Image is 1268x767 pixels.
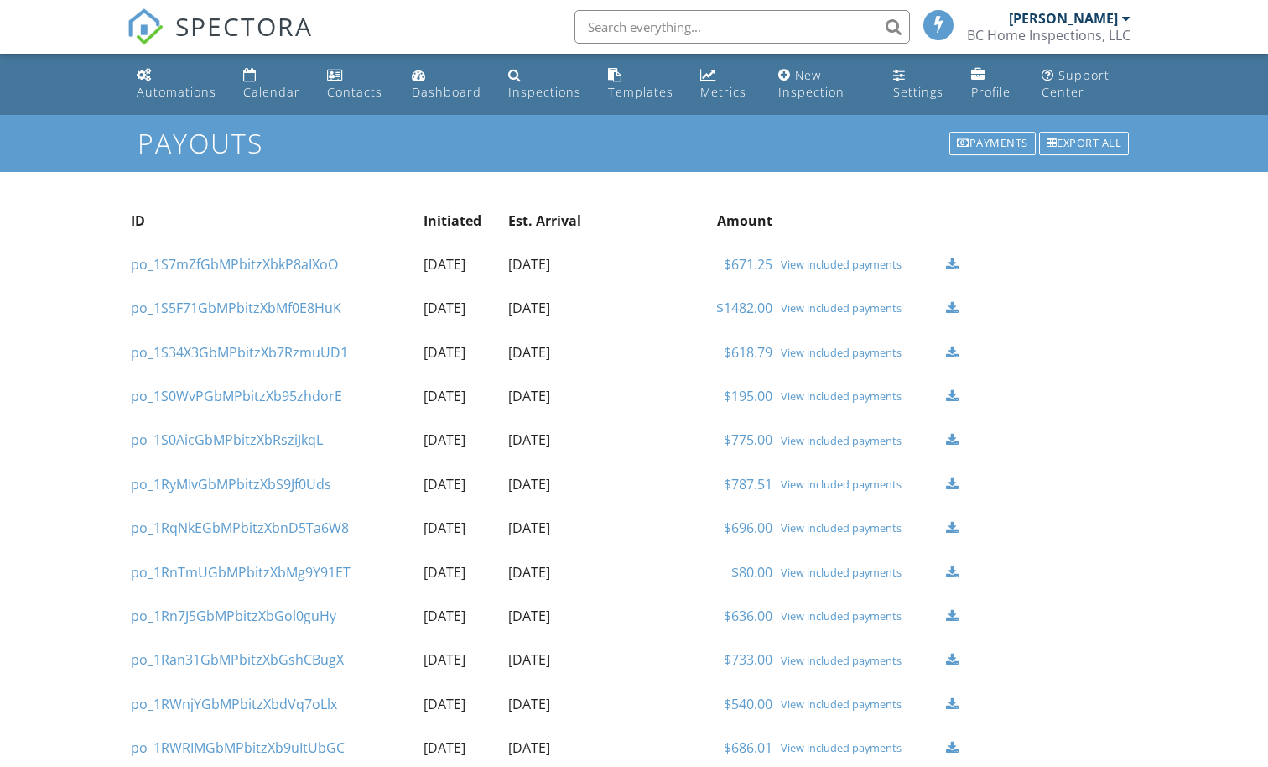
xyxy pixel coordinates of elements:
a: po_1S7mZfGbMPbitzXbkP8aIXoO [131,255,338,274]
div: Templates [608,84,673,100]
a: View included payments [781,609,938,623]
div: Automations [137,84,216,100]
a: Inspections [501,60,588,108]
a: Company Profile [964,60,1021,108]
td: [DATE] [504,506,608,550]
td: [DATE] [419,550,504,594]
a: Support Center [1035,60,1138,108]
div: Payments [949,132,1036,155]
a: $540.00 [724,695,772,713]
td: [DATE] [504,418,608,462]
a: po_1S0WvPGbMPbitzXb95zhdorE [131,387,342,405]
a: Automations (Basic) [130,60,223,108]
div: BC Home Inspections, LLC [967,27,1130,44]
a: View included payments [781,434,938,447]
th: Amount [609,199,777,243]
a: $696.00 [724,519,772,537]
div: Profile [971,84,1011,100]
a: $775.00 [724,430,772,449]
a: SPECTORA [127,23,313,58]
div: Contacts [327,84,382,100]
a: Dashboard [405,60,488,108]
a: po_1Rn7J5GbMPbitzXbGol0guHy [131,607,336,625]
a: View included payments [781,654,938,667]
td: [DATE] [419,638,504,681]
td: [DATE] [504,462,608,506]
td: [DATE] [504,594,608,638]
a: View included payments [781,741,938,754]
a: po_1RWRIMGbMPbitzXb9uItUbGC [131,738,345,757]
td: [DATE] [419,594,504,638]
th: Initiated [419,199,504,243]
td: [DATE] [419,331,504,374]
input: Search everything... [574,10,910,44]
td: [DATE] [504,682,608,726]
a: Contacts [320,60,392,108]
td: [DATE] [419,418,504,462]
td: [DATE] [419,374,504,418]
a: Templates [601,60,680,108]
a: po_1RqNkEGbMPbitzXbnD5Ta6W8 [131,519,349,537]
div: New Inspection [778,67,844,100]
div: Calendar [243,84,300,100]
td: [DATE] [419,462,504,506]
td: [DATE] [504,243,608,286]
a: po_1Ran31GbMPbitzXbGshCBugX [131,650,344,669]
a: $671.25 [724,255,772,274]
td: [DATE] [504,374,608,418]
a: $733.00 [724,650,772,669]
a: po_1RWnjYGbMPbitzXbdVq7oLlx [131,695,337,713]
div: Metrics [700,84,746,100]
a: Calendar [236,60,307,108]
a: View included payments [781,258,938,271]
td: [DATE] [504,331,608,374]
a: View included payments [781,477,938,491]
div: Settings [893,84,943,100]
a: $636.00 [724,607,772,625]
a: Metrics [694,60,757,108]
td: [DATE] [419,243,504,286]
a: po_1RnTmUGbMPbitzXbMg9Y91ET [131,563,351,582]
a: View included payments [781,566,938,579]
td: [DATE] [504,550,608,594]
td: [DATE] [504,286,608,330]
span: SPECTORA [175,8,313,44]
a: $80.00 [731,563,772,582]
div: Inspections [508,84,581,100]
td: [DATE] [419,682,504,726]
a: po_1S34X3GbMPbitzXb7RzmuUD1 [131,343,348,362]
a: $686.01 [724,738,772,757]
a: View included payments [781,697,938,711]
td: [DATE] [419,506,504,550]
a: View included payments [781,389,938,403]
a: Export all [1037,130,1131,157]
div: [PERSON_NAME] [1009,10,1118,27]
td: [DATE] [504,638,608,681]
a: View included payments [781,346,938,359]
a: View included payments [781,521,938,535]
a: $195.00 [724,387,772,405]
a: po_1S0AicGbMPbitzXbRsziJkqL [131,430,323,449]
div: Export all [1039,132,1130,155]
a: New Inspection [772,60,873,108]
a: $787.51 [724,475,772,493]
a: po_1RyMIvGbMPbitzXbS9Jf0Uds [131,475,331,493]
img: The Best Home Inspection Software - Spectora [127,8,164,45]
div: Dashboard [412,84,481,100]
a: po_1S5F71GbMPbitzXbMf0E8HuK [131,299,341,317]
a: Settings [886,60,951,108]
div: Support Center [1042,67,1109,100]
th: Est. Arrival [504,199,608,243]
th: ID [127,199,419,243]
a: $1482.00 [716,299,772,317]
